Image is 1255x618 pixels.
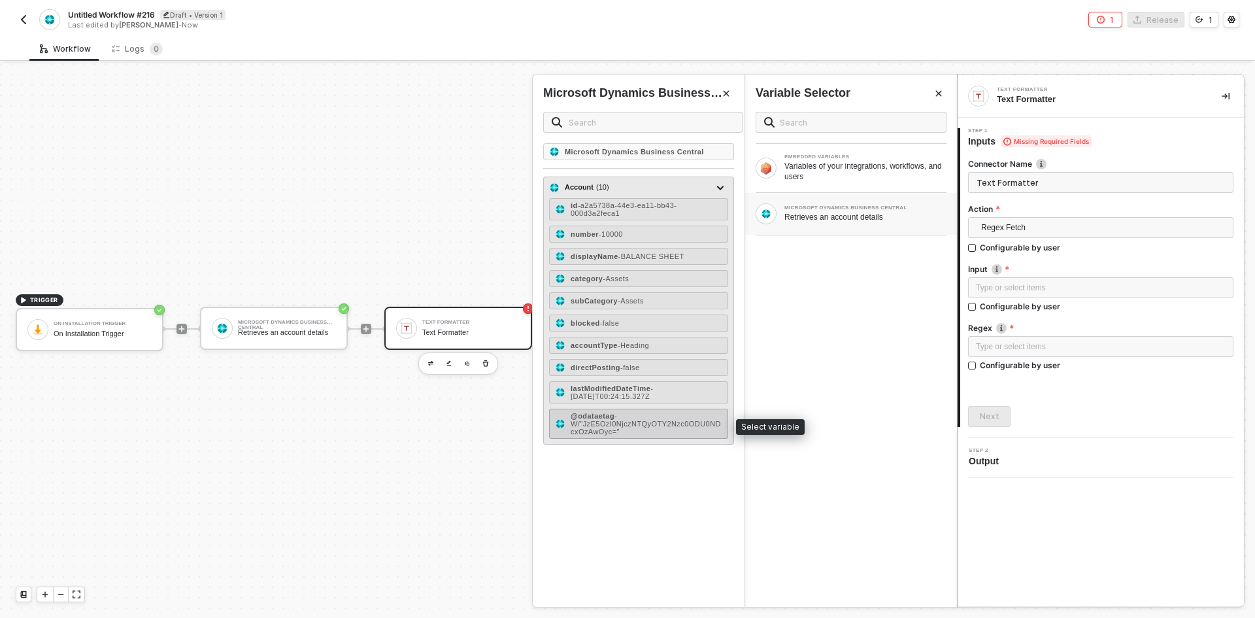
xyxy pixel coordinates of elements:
span: - a2a5738a-44e3-ea11-bb43-000d3a2feca1 [571,201,677,217]
img: Block [761,162,771,174]
label: Action [968,203,1233,215]
strong: subCategory [571,297,618,305]
sup: 0 [150,43,163,56]
img: account [549,182,560,193]
button: Close [931,86,946,101]
span: icon-collapse-right [1222,92,1230,100]
span: - Heading [618,341,649,349]
span: Untitled Workflow #216 [68,9,155,20]
input: Search [780,115,938,129]
strong: id [571,201,578,209]
label: Input [968,264,1233,275]
span: Missing Required Fields [1001,135,1092,147]
div: Last edited by - Now [68,20,626,30]
button: back [16,12,31,27]
div: Configurable by user [980,301,1060,312]
input: Search [569,115,734,129]
span: - Assets [603,275,629,283]
img: displayName [555,251,565,262]
span: - 10000 [599,230,623,238]
img: accountType [555,340,565,351]
div: Workflow [40,44,91,54]
span: Step 1 [968,128,1092,133]
span: - Assets [618,297,644,305]
img: id [555,204,565,215]
div: 1 [1110,14,1114,26]
span: Output [969,455,1004,468]
strong: lastModifiedDateTime [571,385,650,392]
img: category [555,273,565,284]
img: directPosting [555,362,565,373]
div: Retrieves an account details [784,212,946,222]
strong: displayName [571,252,618,260]
div: MICROSOFT DYNAMICS BUSINESS CENTRAL [784,205,946,211]
span: icon-versioning [1196,16,1203,24]
button: 1 [1088,12,1122,27]
span: icon-settings [1228,16,1235,24]
strong: @odataetag [571,412,614,420]
div: Account [565,182,609,193]
strong: Microsoft Dynamics Business Central [565,148,704,156]
span: Regex Fetch [981,218,1226,237]
label: Regex [968,322,1233,334]
span: - false [620,364,640,371]
img: icon-info [992,264,1002,275]
div: Text Formatter [997,87,1193,92]
strong: category [571,275,603,283]
span: Step 2 [969,448,1004,453]
button: Close [718,86,734,101]
span: Inputs [968,135,1092,148]
span: ( 10 ) [596,182,609,193]
button: Release [1128,12,1184,27]
img: search [764,117,775,128]
div: Configurable by user [980,242,1060,253]
div: Logs [112,43,163,56]
button: 1 [1190,12,1218,27]
img: icon-info [996,323,1007,334]
div: Configurable by user [980,360,1060,371]
div: Step 1Inputs Missing Required FieldsConnector Nameicon-infoActionRegex FetchConfigurable by userI... [958,128,1244,427]
div: Microsoft Dynamics Business Central [543,85,723,101]
span: icon-minus [57,591,65,598]
img: subCategory [555,296,565,306]
span: icon-edit [163,11,170,18]
strong: blocked [571,319,600,327]
input: Enter description [968,172,1233,193]
img: Block [761,209,771,219]
label: Connector Name [968,158,1233,169]
span: [PERSON_NAME] [119,20,178,29]
div: Draft • Version 1 [160,10,226,20]
img: number [555,229,565,239]
span: - BALANCE SHEET [618,252,684,260]
img: lastModifiedDateTime [555,387,565,398]
div: EMBEDDED VARIABLES [784,154,946,160]
span: icon-expand [73,591,80,598]
button: Next [968,406,1011,427]
span: - false [600,319,620,327]
img: Microsoft Dynamics Business Central [549,146,560,157]
div: 1 [1209,14,1213,26]
img: blocked [555,318,565,328]
strong: number [571,230,599,238]
strong: directPosting [571,364,620,371]
span: - [DATE]T00:24:15.327Z [571,385,653,400]
img: icon-info [1036,159,1046,169]
strong: accountType [571,341,618,349]
div: Variable Selector [756,85,850,101]
img: @odataetag [555,419,565,429]
span: - W/"JzE5OzI0NjczNTQyOTY2Nzc0ODU0NDcxOzAwOyc=" [571,412,721,436]
div: Variables of your integrations, workflows, and users [784,161,946,182]
span: icon-play [41,591,49,598]
img: integration-icon [973,90,984,102]
span: icon-error-page [1097,16,1105,24]
img: integration-icon [44,14,55,26]
div: Select variable [736,419,805,435]
img: back [18,14,29,25]
div: Text Formatter [997,94,1201,105]
img: search [552,117,562,128]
